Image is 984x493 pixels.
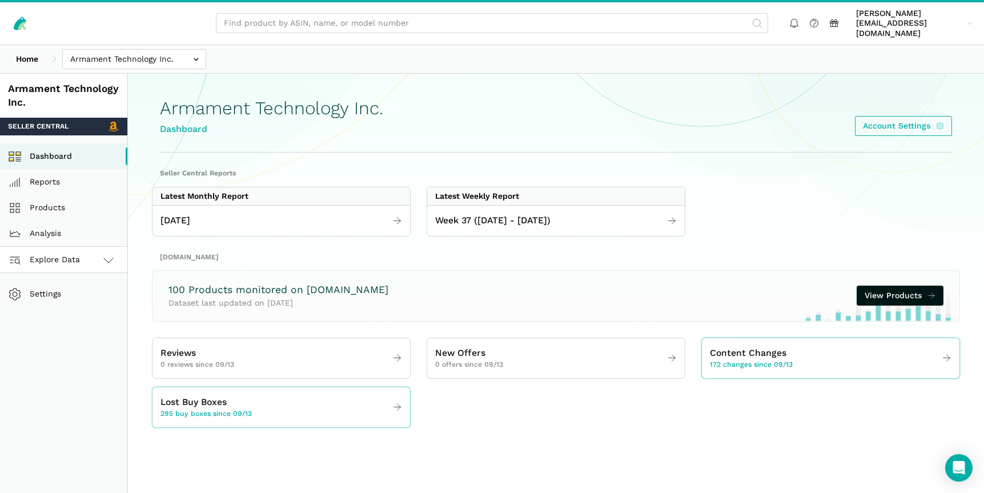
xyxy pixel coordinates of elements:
a: [PERSON_NAME][EMAIL_ADDRESS][DOMAIN_NAME] [852,6,976,41]
a: Home [8,49,46,69]
span: Explore Data [12,253,80,267]
a: [DATE] [152,210,410,232]
h2: Seller Central Reports [160,169,952,179]
span: Reviews [160,346,196,360]
div: Latest Weekly Report [435,191,519,202]
span: 295 buy boxes since 09/13 [160,409,252,419]
span: New Offers [435,346,485,360]
a: Content Changes 172 changes since 09/13 [702,342,959,374]
a: Account Settings [855,116,953,136]
span: Lost Buy Boxes [160,395,227,410]
span: [DATE] [160,214,190,228]
span: 0 offers since 09/13 [435,360,503,370]
div: Dashboard [160,122,383,137]
a: Reviews 0 reviews since 09/13 [152,342,410,374]
p: Dataset last updated on [DATE] [168,297,388,309]
h3: 100 Products monitored on [DOMAIN_NAME] [168,283,388,297]
input: Find product by ASIN, name, or model number [216,13,768,33]
a: View Products [857,286,944,306]
span: 172 changes since 09/13 [710,360,793,370]
span: 0 reviews since 09/13 [160,360,234,370]
span: Content Changes [710,346,786,360]
span: Week 37 ([DATE] - [DATE]) [435,214,551,228]
div: Armament Technology Inc. [8,82,119,110]
h2: [DOMAIN_NAME] [160,252,952,263]
div: Open Intercom Messenger [945,454,973,482]
input: Armament Technology Inc. [62,49,206,69]
h1: Armament Technology Inc. [160,98,383,118]
a: New Offers 0 offers since 09/13 [427,342,685,374]
span: View Products [865,290,922,302]
div: Latest Monthly Report [160,191,248,202]
a: Lost Buy Boxes 295 buy boxes since 09/13 [152,391,410,423]
span: Seller Central [8,122,69,132]
a: Week 37 ([DATE] - [DATE]) [427,210,685,232]
span: [PERSON_NAME][EMAIL_ADDRESS][DOMAIN_NAME] [856,9,963,39]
